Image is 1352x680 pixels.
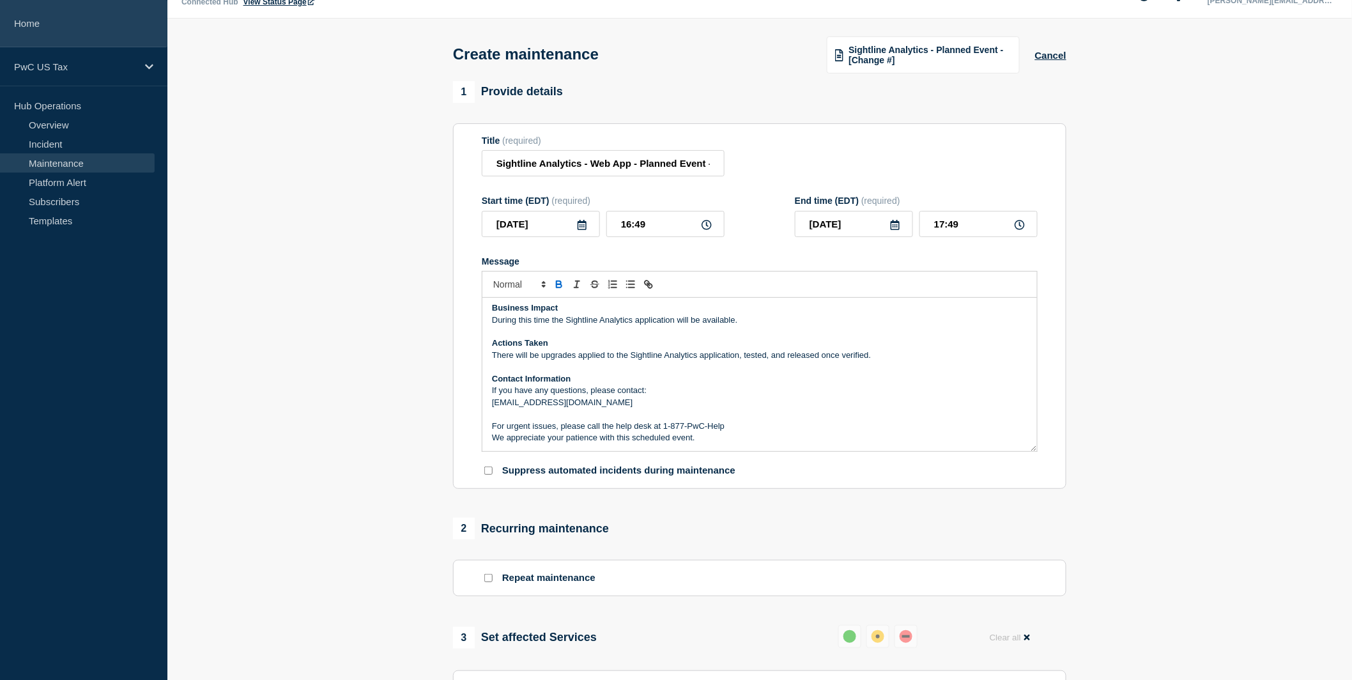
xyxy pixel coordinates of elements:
[1035,50,1066,61] button: Cancel
[622,277,640,292] button: Toggle bulleted list
[919,211,1038,237] input: HH:MM
[453,81,563,103] div: Provide details
[492,385,1027,396] p: If you have any questions, please contact:
[861,196,900,206] span: (required)
[492,421,1027,432] p: For urgent issues, please call the help desk at 1-877-PwC-Help
[606,211,725,237] input: HH:MM
[492,350,1027,361] p: There will be upgrades applied to the Sightline Analytics application, tested, and released once ...
[14,61,137,72] p: PwC US Tax
[482,196,725,206] div: Start time (EDT)
[453,627,475,649] span: 3
[482,211,600,237] input: YYYY-MM-DD
[866,625,889,648] button: affected
[482,298,1037,451] div: Message
[453,518,475,539] span: 2
[900,630,912,643] div: down
[502,135,541,146] span: (required)
[982,625,1038,650] button: Clear all
[453,518,609,539] div: Recurring maintenance
[795,196,1038,206] div: End time (EDT)
[488,277,550,292] span: Font size
[502,572,595,584] p: Repeat maintenance
[568,277,586,292] button: Toggle italic text
[453,627,597,649] div: Set affected Services
[492,303,558,313] strong: Business Impact
[550,277,568,292] button: Toggle bold text
[482,135,725,146] div: Title
[895,625,918,648] button: down
[838,625,861,648] button: up
[453,81,475,103] span: 1
[872,630,884,643] div: affected
[492,397,1027,408] p: [EMAIL_ADDRESS][DOMAIN_NAME]
[484,467,493,475] input: Suppress automated incidents during maintenance
[586,277,604,292] button: Toggle strikethrough text
[835,49,844,61] img: template icon
[640,277,657,292] button: Toggle link
[492,432,1027,444] p: We appreciate your patience with this scheduled event.
[492,338,548,348] strong: Actions Taken
[492,314,1027,326] p: During this time the Sightline Analytics application will be available.
[795,211,913,237] input: YYYY-MM-DD
[492,374,571,383] strong: Contact Information
[482,256,1038,267] div: Message
[484,574,493,582] input: Repeat maintenance
[502,465,735,477] p: Suppress automated incidents during maintenance
[849,45,1011,65] span: Sightline Analytics - Planned Event - [Change #]
[604,277,622,292] button: Toggle ordered list
[843,630,856,643] div: up
[453,45,599,63] h1: Create maintenance
[482,150,725,176] input: Title
[552,196,591,206] span: (required)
